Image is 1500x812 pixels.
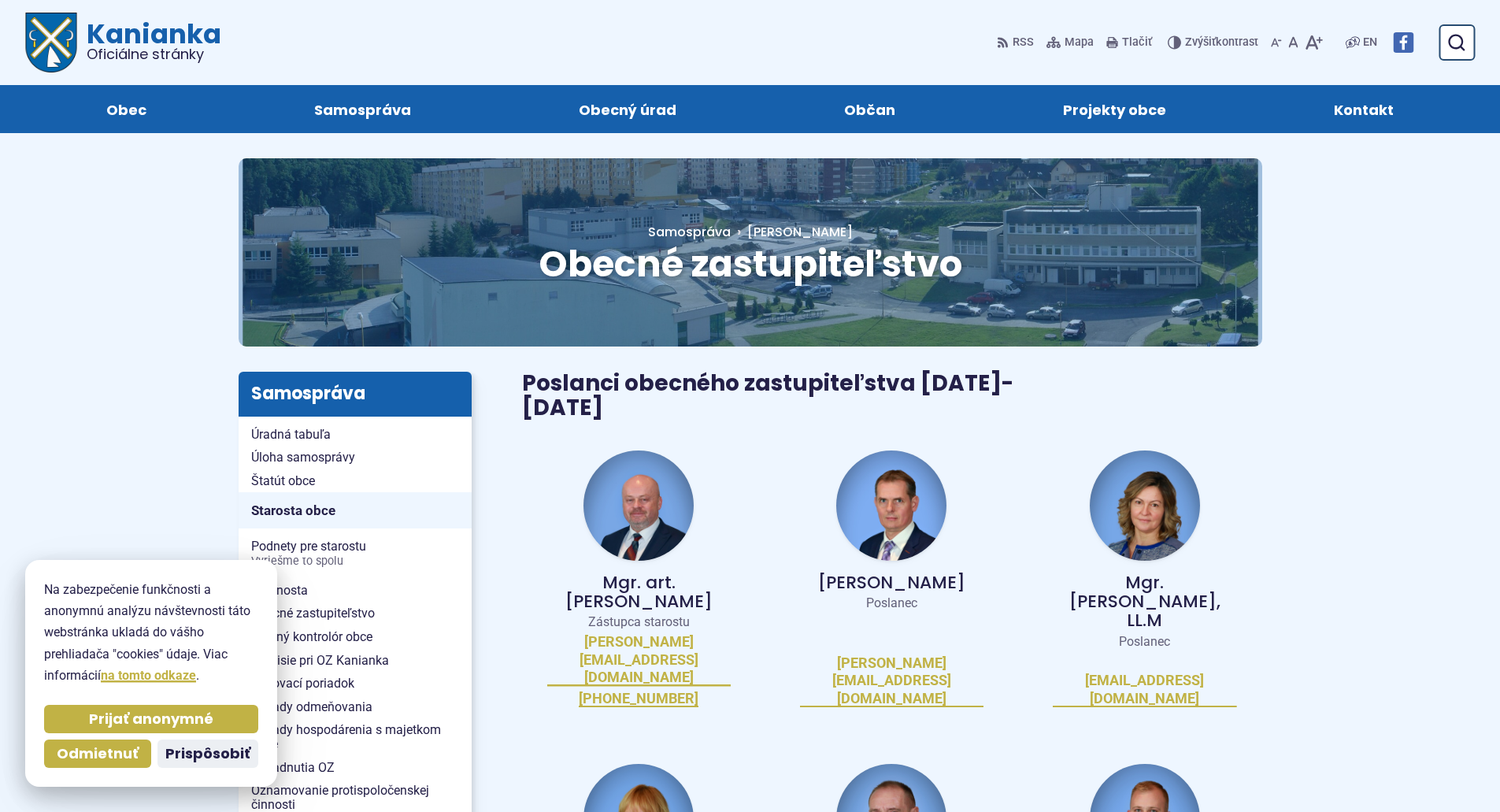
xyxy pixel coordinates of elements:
[1053,672,1236,707] a: [EMAIL_ADDRESS][DOMAIN_NAME]
[251,602,459,625] span: Obecné zastupiteľstvo
[251,718,459,755] span: Zásady hospodárenia s majetkom obce
[579,85,676,133] span: Obecný úrad
[106,85,146,133] span: Obec
[251,756,459,780] span: Zasadnutia OZ
[1103,26,1155,59] button: Tlačiť
[747,223,853,241] span: [PERSON_NAME]
[251,555,459,568] span: Vyriešme to spolu
[314,85,411,133] span: Samospráva
[997,26,1037,59] a: RSS
[251,535,459,572] span: Podnety pre starostu
[239,446,472,469] a: Úloha samosprávy
[1285,26,1302,59] button: Nastaviť pôvodnú veľkosť písma
[251,423,459,447] span: Úradná tabuľa
[1185,35,1216,49] span: Zvýšiť
[1302,26,1326,59] button: Zväčšiť veľkosť písma
[239,535,472,572] a: Podnety pre starostuVyriešme to spolu
[25,13,221,72] a: Logo Kanianka, prejsť na domovskú stránku.
[1090,450,1200,561] img: fotka - Andrea Filt
[800,573,983,592] p: [PERSON_NAME]
[1334,85,1394,133] span: Kontakt
[251,499,459,523] span: Starosta obce
[800,654,983,708] a: [PERSON_NAME][EMAIL_ADDRESS][DOMAIN_NAME]
[1053,573,1236,631] p: Mgr. [PERSON_NAME], LL.M
[239,756,472,780] a: Zasadnutia OZ
[731,223,853,241] a: [PERSON_NAME]
[1360,33,1380,52] a: EN
[251,625,459,649] span: Hlavný kontrolór obce
[251,649,459,673] span: Komisie pri OZ Kanianka
[25,13,77,72] img: Prejsť na domovskú stránku
[1122,36,1152,50] span: Tlačiť
[77,20,221,61] span: Kanianka
[44,579,258,686] p: Na zabezpečenie funkčnosti a anonymnú analýzu návštevnosti táto webstránka ukladá do vášho prehli...
[844,85,895,133] span: Občan
[547,573,731,611] p: Mgr. art. [PERSON_NAME]
[44,740,151,768] button: Odmietnuť
[583,450,694,561] img: fotka - Jozef Baláž
[547,614,731,630] p: Zástupca starostu
[1063,85,1166,133] span: Projekty obce
[239,625,472,649] a: Hlavný kontrolór obce
[1168,26,1261,59] button: Zvýšiťkontrast
[239,718,472,755] a: Zásady hospodárenia s majetkom obce
[1268,26,1285,59] button: Zmenšiť veľkosť písma
[246,85,479,133] a: Samospráva
[239,672,472,695] a: Rokovací poriadok
[251,446,459,469] span: Úloha samosprávy
[995,85,1235,133] a: Projekty obce
[57,745,139,763] span: Odmietnuť
[648,223,731,241] a: Samospráva
[251,672,459,695] span: Rokovací poriadok
[1185,36,1258,50] span: kontrast
[239,695,472,719] a: Zásady odmeňovania
[165,745,250,763] span: Prispôsobiť
[1393,32,1413,53] img: Prejsť na Facebook stránku
[539,239,962,289] span: Obecné zastupiteľstvo
[239,423,472,447] a: Úradná tabuľa
[239,469,472,493] a: Štatút obce
[89,710,213,729] span: Prijať anonymné
[836,450,946,561] img: fotka - Andrej Baláž
[1013,33,1034,52] span: RSS
[800,595,983,611] p: Poslanec
[239,579,472,603] a: Prednosta
[1363,33,1377,52] span: EN
[87,47,221,61] span: Oficiálne stránky
[579,690,698,708] a: [PHONE_NUMBER]
[239,492,472,528] a: Starosta obce
[38,85,214,133] a: Obec
[510,85,744,133] a: Obecný úrad
[522,368,1013,423] span: Poslanci obecného zastupiteľstva [DATE]-[DATE]
[1266,85,1462,133] a: Kontakt
[251,579,459,603] span: Prednosta
[101,668,196,683] a: na tomto odkaze
[239,602,472,625] a: Obecné zastupiteľstvo
[239,649,472,673] a: Komisie pri OZ Kanianka
[547,633,731,687] a: [PERSON_NAME][EMAIL_ADDRESS][DOMAIN_NAME]
[1065,33,1094,52] span: Mapa
[1043,26,1097,59] a: Mapa
[239,372,472,416] h3: Samospráva
[157,740,258,768] button: Prispôsobiť
[44,705,258,733] button: Prijať anonymné
[776,85,964,133] a: Občan
[251,469,459,493] span: Štatút obce
[1053,634,1236,650] p: Poslanec
[251,695,459,719] span: Zásady odmeňovania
